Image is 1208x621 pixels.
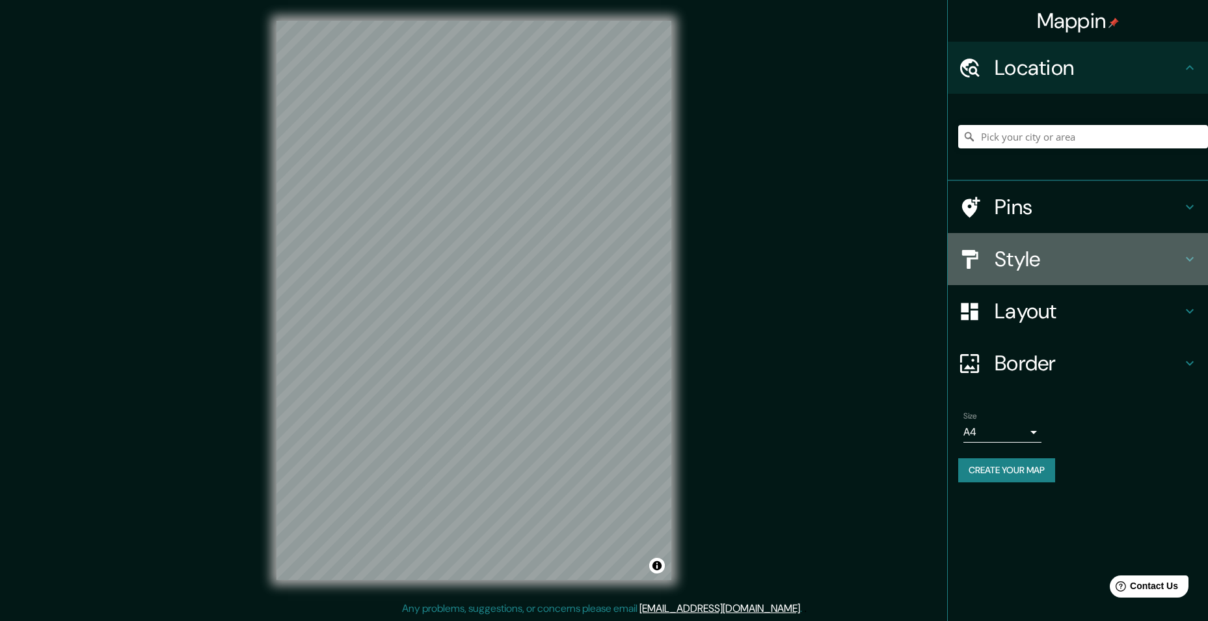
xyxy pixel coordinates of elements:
[948,233,1208,285] div: Style
[995,194,1182,220] h4: Pins
[995,246,1182,272] h4: Style
[948,285,1208,337] div: Layout
[1108,18,1119,28] img: pin-icon.png
[958,458,1055,482] button: Create your map
[995,350,1182,376] h4: Border
[802,601,804,616] div: .
[963,411,977,422] label: Size
[649,558,665,573] button: Toggle attribution
[948,337,1208,389] div: Border
[958,125,1208,148] input: Pick your city or area
[1037,8,1120,34] h4: Mappin
[948,181,1208,233] div: Pins
[804,601,807,616] div: .
[276,21,671,580] canvas: Map
[995,298,1182,324] h4: Layout
[639,601,800,615] a: [EMAIL_ADDRESS][DOMAIN_NAME]
[402,601,802,616] p: Any problems, suggestions, or concerns please email .
[963,422,1041,443] div: A4
[1092,570,1194,607] iframe: Help widget launcher
[995,55,1182,81] h4: Location
[948,42,1208,94] div: Location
